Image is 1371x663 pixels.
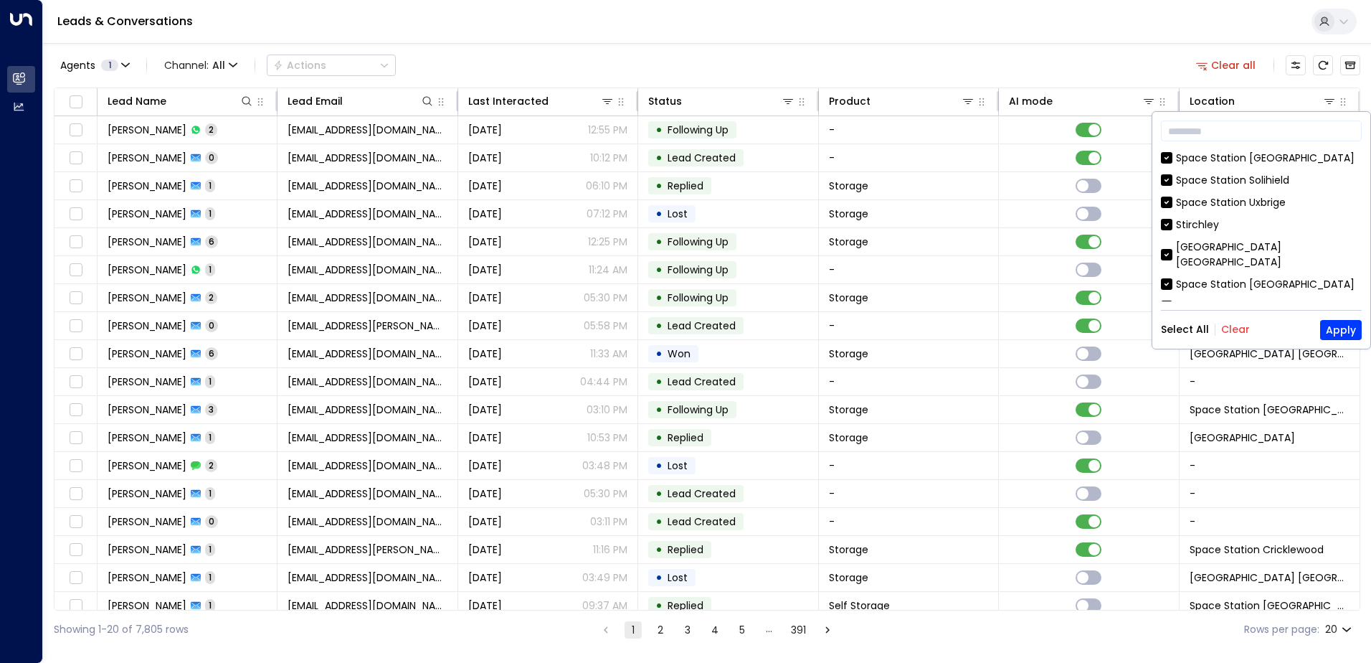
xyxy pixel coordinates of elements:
span: Lead Created [668,151,736,165]
span: Space Station Castle Bromwich [1190,570,1349,585]
span: 1 [205,207,215,220]
td: - [819,116,999,144]
div: • [655,230,663,254]
span: 0 [205,319,218,331]
div: • [655,398,663,422]
button: Customize [1286,55,1306,75]
span: 1 [205,543,215,555]
span: 1 [205,375,215,387]
span: retinarowe@hotmail.co.uk [288,570,447,585]
span: 2 [205,459,217,471]
div: Product [829,93,870,110]
div: Lead Email [288,93,434,110]
p: 05:58 PM [584,319,627,333]
div: Stirchley [1161,217,1362,232]
span: Storage [829,347,868,361]
div: Actions [273,59,326,72]
div: • [655,537,663,562]
span: Toggle select row [67,401,85,419]
p: 03:10 PM [587,403,627,417]
div: Space Station Solihield [1176,173,1289,188]
span: Storage [829,403,868,417]
button: page 1 [625,621,642,639]
div: • [655,593,663,618]
span: Toggle select row [67,345,85,363]
span: Toggle select row [67,513,85,531]
td: - [1180,508,1360,535]
span: Toggle select row [67,121,85,139]
div: AI mode [1009,93,1155,110]
p: 05:30 PM [584,291,627,305]
span: tomsmith32@gmail.com [288,235,447,249]
div: Space Station [GEOGRAPHIC_DATA] [1176,151,1355,166]
span: Replied [668,542,703,557]
button: Go to page 5 [734,621,751,639]
p: 10:53 PM [587,431,627,445]
span: 1 [205,571,215,583]
div: Space Station Uxbrige [1161,195,1362,210]
div: • [655,509,663,534]
span: Annalise Inglis [108,291,186,305]
span: Storage [829,542,868,557]
div: [GEOGRAPHIC_DATA] [GEOGRAPHIC_DATA] [1176,240,1362,270]
label: Rows per page: [1244,622,1319,637]
span: All [212,60,225,71]
div: • [655,314,663,338]
span: Space Station Wakefield [1190,403,1349,417]
div: AI mode [1009,93,1053,110]
button: Agents1 [54,55,135,75]
span: Replied [668,598,703,613]
span: beckyackroyd92@gmail.com [288,598,447,613]
td: - [1180,368,1360,395]
span: Replied [668,431,703,445]
div: Status [648,93,682,110]
div: • [655,565,663,590]
span: Toggle select all [67,93,85,111]
span: 0 [205,151,218,164]
div: Space Station [GEOGRAPHIC_DATA] [1176,277,1355,292]
span: Space Station Cricklewood [1190,542,1324,557]
span: Storage [829,235,868,249]
span: Jul 14, 2025 [468,123,502,137]
button: Go to next page [819,621,836,639]
p: 07:12 PM [587,207,627,221]
span: Damiel Smith [108,263,186,277]
span: Storage [829,431,868,445]
span: Following Up [668,123,729,137]
p: 11:24 AM [589,263,627,277]
div: [GEOGRAPHIC_DATA] [GEOGRAPHIC_DATA] [1161,240,1362,270]
div: • [655,370,663,394]
span: Toggle select row [67,541,85,559]
span: Jul 25, 2025 [468,347,502,361]
button: Channel:All [158,55,243,75]
p: 03:11 PM [590,514,627,529]
td: - [819,452,999,479]
div: Lead Email [288,93,343,110]
span: Jun 03, 2025 [468,486,502,501]
span: Ethan Widen [108,431,186,445]
span: wezley86@hotmail.com [288,123,447,137]
span: Storage [829,570,868,585]
td: - [1180,452,1360,479]
span: James Cooper [108,123,186,137]
span: tomsmith22@gmail.com [288,151,447,165]
span: edwiden96@gmail.com [288,431,447,445]
div: • [655,174,663,198]
span: driver978@talktalk.net [288,459,447,473]
span: Jul 09, 2025 [468,570,502,585]
p: 09:37 AM [582,598,627,613]
span: Aug 11, 2025 [468,319,502,333]
span: Toggle select row [67,149,85,167]
div: Status [648,93,794,110]
span: Lost [668,459,688,473]
div: 20 [1325,619,1355,640]
span: Sam Haider [108,347,186,361]
div: Space Station Uxbrige [1176,195,1286,210]
span: Tom Smith [108,151,186,165]
div: • [655,453,663,478]
span: Refresh [1313,55,1333,75]
span: 1 [205,487,215,499]
span: Rob Wilson [108,319,186,333]
span: Toggle select row [67,233,85,251]
span: Lead Created [668,514,736,529]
